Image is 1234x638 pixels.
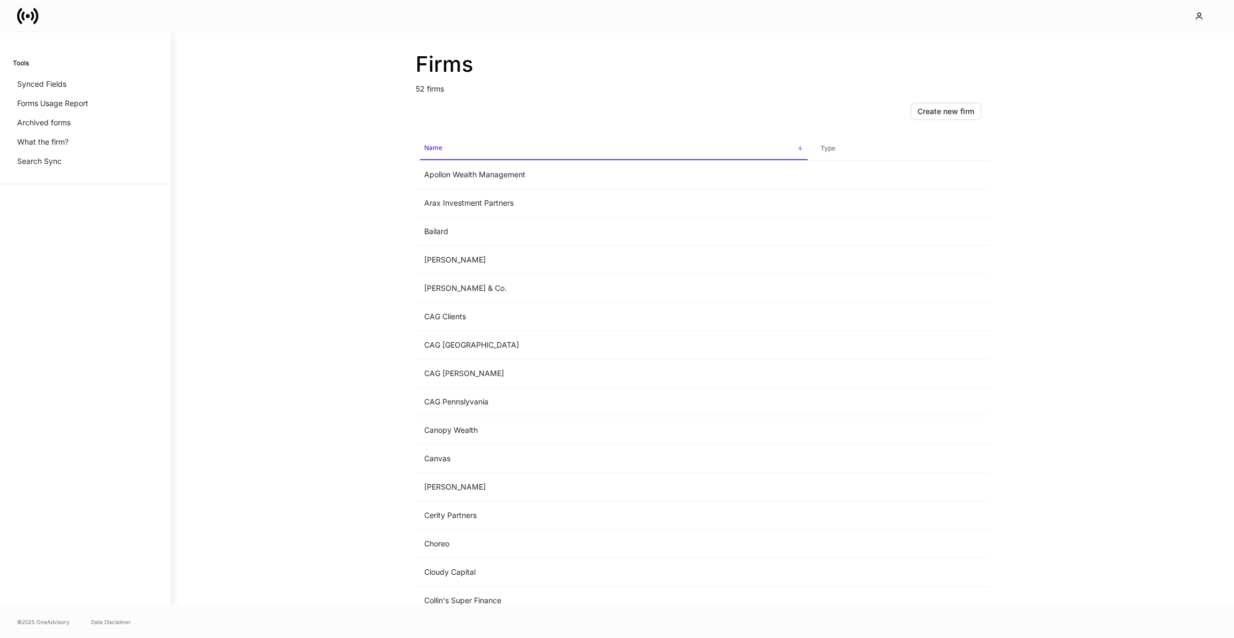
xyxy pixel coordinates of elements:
[917,108,974,115] div: Create new firm
[416,246,812,274] td: [PERSON_NAME]
[13,94,158,113] a: Forms Usage Report
[17,137,69,147] p: What the firm?
[416,530,812,558] td: Choreo
[816,138,985,160] span: Type
[420,137,808,160] span: Name
[17,618,70,626] span: © 2025 OneAdvisory
[13,113,158,132] a: Archived forms
[416,501,812,530] td: Cerity Partners
[911,103,981,120] button: Create new firm
[424,142,442,153] h6: Name
[416,161,812,189] td: Apollon Wealth Management
[416,359,812,388] td: CAG [PERSON_NAME]
[416,51,990,77] h2: Firms
[416,558,812,587] td: Cloudy Capital
[416,189,812,217] td: Arax Investment Partners
[13,152,158,171] a: Search Sync
[416,388,812,416] td: CAG Pennslyvania
[416,331,812,359] td: CAG [GEOGRAPHIC_DATA]
[416,217,812,246] td: Bailard
[17,117,71,128] p: Archived forms
[13,132,158,152] a: What the firm?
[17,156,62,167] p: Search Sync
[91,618,131,626] a: Data Disclaimer
[416,473,812,501] td: [PERSON_NAME]
[17,98,88,109] p: Forms Usage Report
[416,587,812,615] td: Collin's Super Finance
[416,445,812,473] td: Canvas
[17,79,66,89] p: Synced Fields
[416,274,812,303] td: [PERSON_NAME] & Co.
[13,58,29,68] h6: Tools
[416,416,812,445] td: Canopy Wealth
[416,77,990,94] p: 52 firms
[821,143,836,153] h6: Type
[416,303,812,331] td: CAG Clients
[13,74,158,94] a: Synced Fields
